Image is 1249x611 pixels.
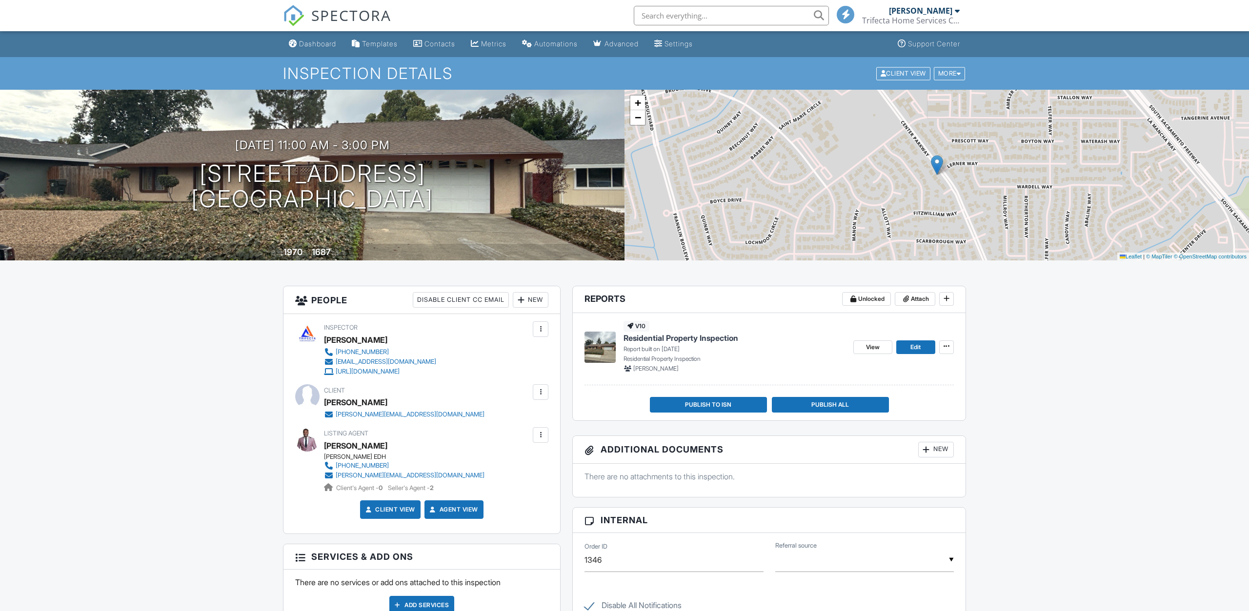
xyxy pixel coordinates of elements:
h1: [STREET_ADDRESS] [GEOGRAPHIC_DATA] [191,161,433,213]
a: Advanced [589,35,643,53]
div: [PERSON_NAME] [324,395,387,410]
a: Dashboard [285,35,340,53]
h3: [DATE] 11:00 am - 3:00 pm [235,138,390,152]
strong: 2 [430,484,434,492]
div: [PERSON_NAME] [889,6,952,16]
div: [PHONE_NUMBER] [336,462,389,470]
a: Client View [875,69,933,77]
img: The Best Home Inspection Software - Spectora [283,5,304,26]
h3: Internal [573,508,966,533]
a: Metrics [467,35,510,53]
div: Advanced [604,39,639,48]
div: Automations [534,39,578,48]
a: [PERSON_NAME][EMAIL_ADDRESS][DOMAIN_NAME] [324,410,484,419]
span: Built [271,249,282,256]
span: Client [324,387,345,394]
span: Client's Agent - [336,484,384,492]
a: Templates [348,35,402,53]
h3: Services & Add ons [283,544,560,570]
p: There are no attachments to this inspection. [584,471,954,482]
div: [PHONE_NUMBER] [336,348,389,356]
div: More [934,67,966,80]
h3: People [283,286,560,314]
div: 1687 [312,247,331,257]
div: Metrics [481,39,506,48]
div: [PERSON_NAME] [324,333,387,347]
a: [PHONE_NUMBER] [324,461,484,471]
div: [PERSON_NAME] EDH [324,453,492,461]
a: [URL][DOMAIN_NAME] [324,367,436,376]
div: [PERSON_NAME][EMAIL_ADDRESS][DOMAIN_NAME] [336,411,484,418]
div: Contacts [424,39,455,48]
div: Support Center [908,39,960,48]
div: 1970 [283,247,302,257]
span: SPECTORA [311,5,391,25]
input: Search everything... [634,6,829,25]
a: Support Center [894,35,964,53]
div: Client View [876,67,930,80]
a: [PERSON_NAME] [324,438,387,453]
div: [EMAIL_ADDRESS][DOMAIN_NAME] [336,358,436,366]
h1: Inspection Details [283,65,966,82]
a: © MapTiler [1146,254,1172,259]
label: Referral source [775,541,817,550]
span: | [1143,254,1145,259]
div: Disable Client CC Email [413,292,509,308]
h3: Additional Documents [573,436,966,464]
strong: 0 [379,484,383,492]
a: [PHONE_NUMBER] [324,347,436,357]
img: Marker [931,155,943,175]
div: Trifecta Home Services Corp. [862,16,960,25]
a: © OpenStreetMap contributors [1174,254,1247,259]
span: Inspector [324,324,358,331]
div: Settings [665,39,693,48]
div: [URL][DOMAIN_NAME] [336,368,400,375]
span: Seller's Agent - [388,484,434,492]
a: Settings [650,35,697,53]
a: SPECTORA [283,13,391,34]
div: Dashboard [299,39,336,48]
a: [EMAIL_ADDRESS][DOMAIN_NAME] [324,357,436,367]
a: Contacts [409,35,459,53]
span: sq. ft. [332,249,346,256]
a: [PERSON_NAME][EMAIL_ADDRESS][DOMAIN_NAME] [324,471,484,480]
a: Leaflet [1120,254,1142,259]
span: + [635,97,641,109]
a: Zoom out [630,110,645,125]
span: Listing Agent [324,430,368,437]
div: Templates [362,39,398,48]
a: Client View [363,505,415,514]
div: [PERSON_NAME][EMAIL_ADDRESS][DOMAIN_NAME] [336,472,484,479]
span: − [635,111,641,123]
label: Order ID [584,542,607,551]
a: Zoom in [630,96,645,110]
div: New [918,442,954,457]
a: Automations (Basic) [518,35,582,53]
a: Agent View [428,505,478,514]
div: New [513,292,548,308]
